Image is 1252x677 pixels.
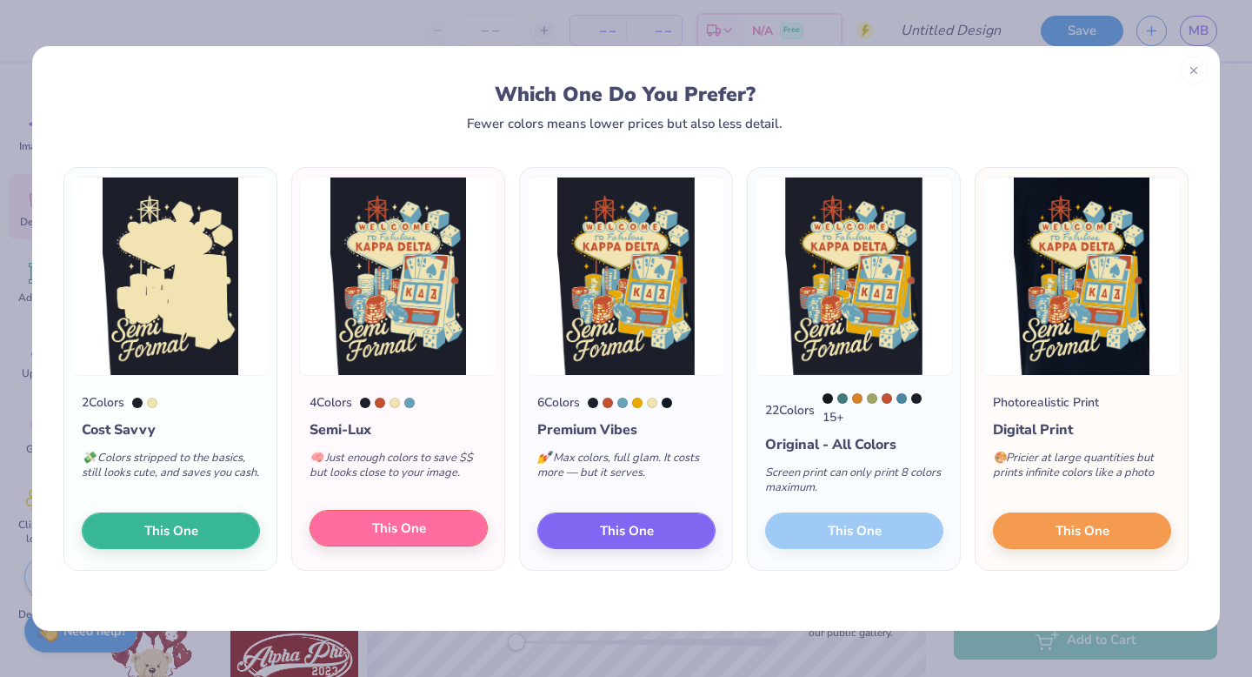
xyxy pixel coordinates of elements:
[299,177,497,376] img: 4 color option
[537,393,580,412] div: 6 Colors
[822,393,943,426] div: 15 +
[310,450,323,466] span: 🧠
[765,401,815,419] div: 22 Colors
[80,83,1171,106] div: Which One Do You Prefer?
[647,398,657,408] div: 7499 C
[867,393,877,404] div: 5777 C
[372,519,426,539] span: This One
[993,440,1171,498] div: Pricier at large quantities but prints infinite colors like a photo
[588,398,598,408] div: 532 C
[82,419,260,440] div: Cost Savvy
[993,513,1171,549] button: This One
[837,393,848,404] div: 7475 C
[1056,521,1109,541] span: This One
[404,398,415,408] div: 549 C
[993,419,1171,440] div: Digital Print
[896,393,907,404] div: 7697 C
[147,398,157,408] div: 7499 C
[765,434,943,455] div: Original - All Colors
[360,398,370,408] div: 532 C
[537,513,716,549] button: This One
[755,177,953,376] img: 22 color option
[852,393,862,404] div: 7570 C
[82,440,260,498] div: Colors stripped to the basics, still looks cute, and saves you cash.
[467,117,782,131] div: Fewer colors means lower prices but also less detail.
[600,521,654,541] span: This One
[765,455,943,513] div: Screen print can only print 8 colors maximum.
[132,398,143,408] div: 532 C
[993,450,1007,466] span: 🎨
[310,393,352,412] div: 4 Colors
[71,177,270,376] img: 2 color option
[822,393,833,404] div: Black 6 C
[882,393,892,404] div: 7580 C
[82,450,96,466] span: 💸
[144,521,198,541] span: This One
[603,398,613,408] div: 7580 C
[537,450,551,466] span: 💅
[537,440,716,498] div: Max colors, full glam. It costs more — but it serves.
[82,393,124,412] div: 2 Colors
[310,419,488,440] div: Semi-Lux
[375,398,385,408] div: 7580 C
[537,419,716,440] div: Premium Vibes
[310,440,488,498] div: Just enough colors to save $$ but looks close to your image.
[632,398,643,408] div: 124 C
[982,177,1181,376] img: Photorealistic preview
[662,398,672,408] div: Black 6 C
[390,398,400,408] div: 7499 C
[617,398,628,408] div: 549 C
[911,393,922,404] div: 532 C
[82,513,260,549] button: This One
[993,393,1099,412] div: Photorealistic Print
[527,177,725,376] img: 6 color option
[310,510,488,546] button: This One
